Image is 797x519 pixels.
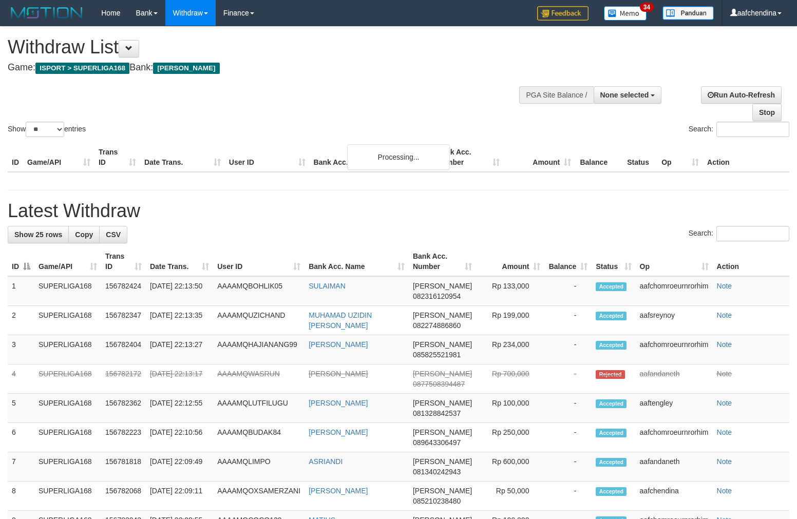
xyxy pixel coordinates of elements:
th: Bank Acc. Number [432,143,504,172]
td: [DATE] 22:13:35 [146,306,213,335]
input: Search: [716,226,789,241]
td: aafchomroeurnrorhim [636,423,713,452]
th: User ID [225,143,310,172]
img: panduan.png [662,6,714,20]
a: Run Auto-Refresh [701,86,782,104]
div: PGA Site Balance / [519,86,593,104]
a: MUHAMAD UZIDIN [PERSON_NAME] [309,311,372,330]
td: Rp 600,000 [476,452,544,482]
th: Status: activate to sort column ascending [592,247,635,276]
a: Note [717,311,732,319]
span: [PERSON_NAME] [153,63,219,74]
button: None selected [594,86,662,104]
td: AAAAMQUZICHAND [213,306,305,335]
td: - [544,394,592,423]
td: SUPERLIGA168 [34,306,101,335]
img: Button%20Memo.svg [604,6,647,21]
td: AAAAMQLIMPO [213,452,305,482]
td: 156782404 [101,335,146,364]
td: 7 [8,452,34,482]
span: [PERSON_NAME] [413,457,472,466]
div: Processing... [347,144,450,170]
th: Game/API [23,143,94,172]
th: Game/API: activate to sort column ascending [34,247,101,276]
td: 4 [8,364,34,394]
span: [PERSON_NAME] [413,428,472,436]
td: aafandaneth [636,364,713,394]
a: [PERSON_NAME] [309,370,368,378]
a: SULAIMAN [309,282,346,290]
td: SUPERLIGA168 [34,482,101,511]
label: Search: [689,122,789,137]
td: 2 [8,306,34,335]
th: Status [623,143,657,172]
th: Date Trans. [140,143,225,172]
span: [PERSON_NAME] [413,370,472,378]
a: Note [717,428,732,436]
span: Copy [75,230,93,239]
a: Stop [752,104,782,121]
td: Rp 234,000 [476,335,544,364]
td: - [544,482,592,511]
td: 156781818 [101,452,146,482]
span: [PERSON_NAME] [413,487,472,495]
td: - [544,423,592,452]
span: Accepted [596,399,627,408]
td: SUPERLIGA168 [34,364,101,394]
span: Copy 085825521981 to clipboard [413,351,461,359]
span: [PERSON_NAME] [413,399,472,407]
td: SUPERLIGA168 [34,276,101,306]
input: Search: [716,122,789,137]
span: Show 25 rows [14,230,62,239]
span: Accepted [596,458,627,467]
td: 156782347 [101,306,146,335]
th: Action [713,247,789,276]
span: Rejected [596,370,624,379]
th: Op [657,143,703,172]
th: Op: activate to sort column ascending [636,247,713,276]
td: AAAAMQWASRUN [213,364,305,394]
td: aafchomroeurnrorhim [636,335,713,364]
a: Note [717,487,732,495]
a: Show 25 rows [8,226,69,243]
th: Amount [504,143,575,172]
label: Search: [689,226,789,241]
span: Copy 082274886860 to clipboard [413,321,461,330]
td: - [544,452,592,482]
select: Showentries [26,122,64,137]
td: [DATE] 22:13:17 [146,364,213,394]
h1: Latest Withdraw [8,201,789,221]
span: [PERSON_NAME] [413,340,472,349]
span: Accepted [596,312,627,320]
a: [PERSON_NAME] [309,340,368,349]
td: SUPERLIGA168 [34,452,101,482]
th: Bank Acc. Name: activate to sort column ascending [305,247,409,276]
a: Note [717,282,732,290]
td: [DATE] 22:09:11 [146,482,213,511]
th: Trans ID: activate to sort column ascending [101,247,146,276]
td: AAAAMQLUTFILUGU [213,394,305,423]
td: Rp 133,000 [476,276,544,306]
a: [PERSON_NAME] [309,487,368,495]
th: Action [703,143,789,172]
td: AAAAMQOXSAMERZANI [213,482,305,511]
th: Balance [575,143,623,172]
img: Feedback.jpg [537,6,589,21]
td: 156782223 [101,423,146,452]
span: Accepted [596,341,627,350]
td: - [544,364,592,394]
span: [PERSON_NAME] [413,311,472,319]
a: Note [717,370,732,378]
span: Copy 089643306497 to clipboard [413,438,461,447]
a: Note [717,399,732,407]
td: - [544,335,592,364]
a: CSV [99,226,127,243]
th: Bank Acc. Name [310,143,433,172]
h4: Game: Bank: [8,63,521,73]
td: Rp 250,000 [476,423,544,452]
td: 156782172 [101,364,146,394]
td: Rp 199,000 [476,306,544,335]
a: Note [717,340,732,349]
span: Copy 085210238480 to clipboard [413,497,461,505]
td: 5 [8,394,34,423]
